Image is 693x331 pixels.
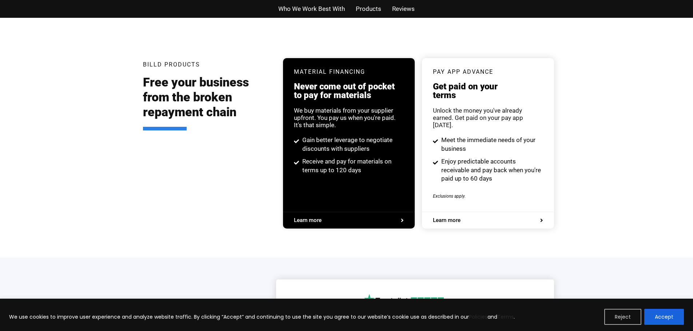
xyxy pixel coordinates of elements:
button: Reject [604,309,641,325]
span: Receive and pay for materials on terms up to 120 days [300,157,404,175]
h3: pay app advance [433,69,543,75]
h3: Never come out of pocket to pay for materials [294,82,404,100]
a: Learn more [294,218,404,223]
span: Learn more [433,218,461,223]
a: Terms [497,313,514,320]
span: Enjoy predictable accounts receivable and pay back when you're paid up to 60 days [439,157,543,183]
span: Gain better leverage to negotiate discounts with suppliers [300,136,404,153]
a: Learn more [433,218,543,223]
h3: Material Financing [294,69,404,75]
p: We use cookies to improve user experience and analyze website traffic. By clicking “Accept” and c... [9,312,515,321]
div: We buy materials from your supplier upfront. You pay us when you're paid. It's that simple. [294,107,404,129]
span: Exclusions apply. [433,194,466,199]
div: Unlock the money you've already earned. Get paid on your pay app [DATE]. [433,107,543,129]
a: Who We Work Best With [278,4,345,14]
span: Meet the immediate needs of your business [439,136,543,153]
a: Policies [469,313,487,320]
a: Products [356,4,381,14]
h2: Free your business from the broken repayment chain [143,75,272,130]
a: Reviews [392,4,415,14]
h3: Get paid on your terms [433,82,543,100]
h3: Billd Products [143,62,200,68]
button: Accept [644,309,684,325]
span: Learn more [294,218,322,223]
